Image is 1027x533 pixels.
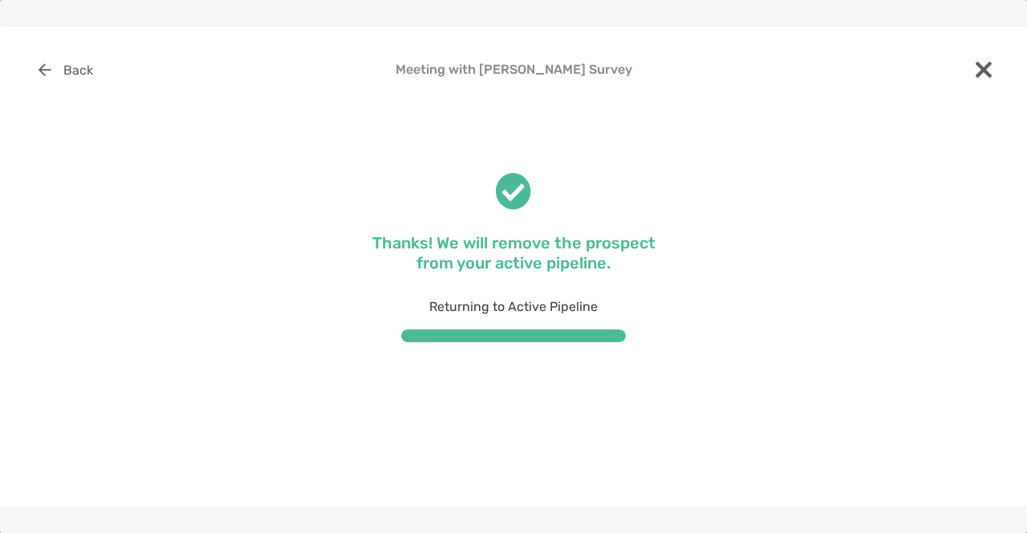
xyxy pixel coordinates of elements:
p: Returning to Active Pipeline [369,297,658,317]
img: button icon [39,63,51,76]
img: close modal [976,62,992,78]
p: Thanks! We will remove the prospect from your active pipeline. [369,233,658,273]
img: check success [496,173,531,210]
h4: Meeting with [PERSON_NAME] Survey [26,62,1001,77]
button: Back [26,52,105,87]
